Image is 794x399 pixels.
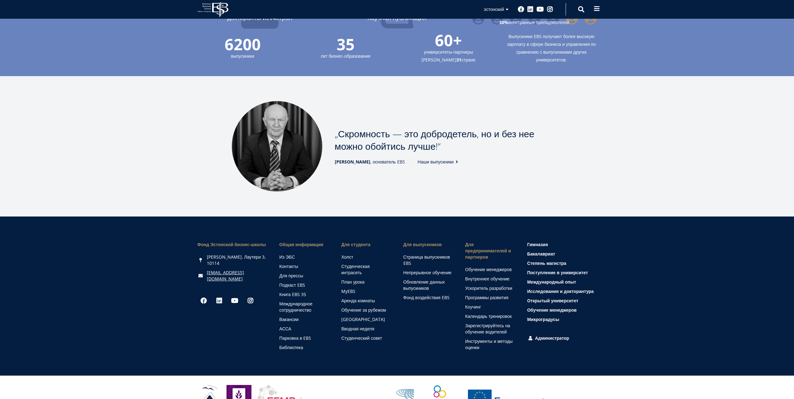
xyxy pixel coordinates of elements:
a: Поступление в университет [527,270,597,276]
a: Степень магистра [527,260,597,266]
font: Парковка в EBS [279,335,311,341]
font: Страница выпускников EBS [403,254,450,266]
font: Международное сотрудничество [279,301,312,313]
a: Библиотека [279,344,329,351]
font: докторанты из [227,13,269,22]
a: Студенческая интрасеть [341,263,391,276]
a: Обучение менеджеров [527,307,597,313]
font: Ускоритель разработки [465,285,512,291]
font: , основатель EBS [370,159,405,165]
font: Гимназия [527,241,548,247]
font: 30% [499,19,508,25]
a: MyEBS [341,288,391,294]
a: Внутреннее обучение [465,276,515,282]
font: Программы развития [465,294,509,300]
a: [GEOGRAPHIC_DATA] [341,316,391,323]
font: Зарегистрируйтесь на обучение водителей [465,323,510,335]
a: Непрерывное обучение [403,270,453,276]
a: Международный опыт [527,279,597,285]
font: Для студента [341,241,370,247]
font: Холст [341,254,353,260]
a: Зарегистрируйтесь на обучение водителей [465,323,515,335]
font: Инструменты и методы оценки [465,338,513,350]
font: Бакалавриат [527,251,555,257]
font: Обновление данных выпускников [403,279,445,291]
a: Аренда комнаты [341,298,391,304]
font: Общая информация [279,241,323,247]
a: Международное сотрудничество [279,301,329,313]
a: [EMAIL_ADDRESS][DOMAIN_NAME] [207,270,267,282]
font: [PERSON_NAME] [335,159,370,165]
font: 35 [337,34,355,55]
a: Обучение за рубежом [341,307,391,313]
font: Для выпускников [403,241,442,247]
font: [GEOGRAPHIC_DATA] [341,316,385,322]
a: Исследования и докторантура [527,288,597,294]
a: Наши выпускники [418,159,460,165]
font: Студенческий совет [341,335,382,341]
a: Из ЭБС [279,254,329,260]
a: Контакты [279,263,329,270]
font: План урока [341,279,364,285]
a: Открытый университет [527,298,597,304]
font: Наши выпускники [418,159,454,165]
font: Фонд воздействия EBS [403,294,450,300]
font: Микроградусы [527,316,559,322]
font: университеты-партнеры [PERSON_NAME] [421,49,473,63]
font: лет бизнес-образования [321,53,370,59]
a: Для прессы [279,273,329,279]
a: Подкаст EBS [279,282,329,288]
font: Исследования и докторантура [527,288,594,294]
font: выпускники [231,53,254,59]
a: Инструменты и методы оценки [465,338,515,351]
font: Скромность — это добродетель, но и без нее можно обойтись лучше! [335,127,534,153]
font: Студенческая интрасеть [341,263,370,275]
font: стране [461,57,475,63]
font: MyEBS [341,288,355,294]
font: Степень магистра [527,260,566,266]
font: Из ЭБС [279,254,295,260]
a: Коучинг [465,304,515,310]
a: Студенческий совет [341,335,391,341]
font: Книга EBS 35 [279,291,306,297]
a: Фонд воздействия EBS [403,294,453,301]
font: 6200 [225,34,261,55]
font: Вводная неделя [341,326,374,332]
a: Для студента [341,241,391,248]
a: Вводная неделя [341,326,391,332]
font: [PERSON_NAME]. Лаутери 3, 10114 [207,254,266,266]
font: Обучение менеджеров [527,307,577,313]
font: Для предпринимателей и партнеров [465,241,511,260]
font: Библиотека [279,344,303,350]
font: Подкаст EBS [279,282,305,288]
a: АССА [279,326,329,332]
font: стран [276,13,292,22]
font: Международный опыт [527,279,576,285]
font: Поступление в университет [527,270,588,275]
font: Аренда комнаты [341,298,375,304]
font: Контакты [279,263,298,269]
font: 14 [269,13,276,22]
font: Открытый университет [527,298,578,304]
a: Микроградусы [527,316,597,323]
a: Холст [341,254,391,260]
a: План урока [341,279,391,285]
font: Вакансии [279,316,299,322]
font: Обучение за рубежом [341,307,386,313]
a: Ускоритель разработки [465,285,515,291]
a: Обновление данных выпускников [403,279,453,291]
a: Календарь тренировок [465,313,515,319]
img: Мадис Хабакук [232,101,322,192]
font: Календарь тренировок [465,313,512,319]
font: Фонд Эстонской бизнес-школы [197,241,266,247]
font: иностранных преподавателей [508,19,569,25]
a: Вакансии [279,316,329,323]
font: 31 [456,57,461,63]
font: Коучинг [465,304,481,310]
font: [EMAIL_ADDRESS][DOMAIN_NAME] [207,270,244,282]
font: 60+ [435,30,462,51]
a: Гимназия [527,241,597,248]
a: Администратор [527,335,597,341]
a: Книга EBS 35 [279,291,329,298]
a: Программы развития [465,294,515,301]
